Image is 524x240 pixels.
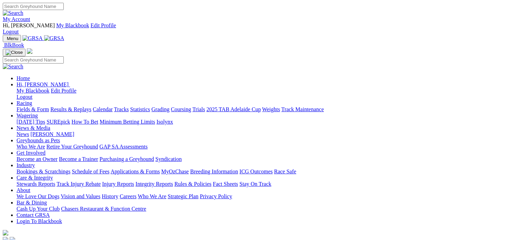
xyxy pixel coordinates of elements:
div: Bar & Dining [17,206,521,212]
a: 2025 TAB Adelaide Cup [206,106,261,112]
a: Who We Are [17,144,45,150]
a: Edit Profile [91,22,116,28]
span: BlkBook [4,42,24,48]
div: Industry [17,169,521,175]
a: Chasers Restaurant & Function Centre [61,206,146,212]
img: Close [6,50,23,55]
a: ICG Outcomes [239,169,273,174]
a: Coursing [171,106,191,112]
a: How To Bet [72,119,99,125]
a: Wagering [17,113,38,118]
div: News & Media [17,131,521,137]
a: Who We Are [138,193,166,199]
a: Minimum Betting Limits [100,119,155,125]
a: Hi, [PERSON_NAME] [17,81,70,87]
a: Integrity Reports [135,181,173,187]
a: BlkBook [3,42,24,48]
a: Home [17,75,30,81]
a: Login To Blackbook [17,218,62,224]
a: My Blackbook [17,88,50,94]
a: Bar & Dining [17,200,47,205]
a: My Account [3,16,30,22]
a: Careers [120,193,136,199]
a: Logout [17,94,32,100]
a: Get Involved [17,150,45,156]
a: Applications & Forms [111,169,160,174]
a: Trials [192,106,205,112]
div: Hi, [PERSON_NAME] [17,88,521,100]
a: Stewards Reports [17,181,55,187]
a: Isolynx [156,119,173,125]
a: Results & Replays [50,106,91,112]
a: Bookings & Scratchings [17,169,70,174]
a: About [17,187,30,193]
a: Schedule of Fees [72,169,109,174]
a: Weights [262,106,280,112]
img: logo-grsa-white.png [27,48,32,54]
a: Edit Profile [51,88,76,94]
button: Toggle navigation [3,49,25,56]
a: Purchasing a Greyhound [100,156,154,162]
a: Strategic Plan [168,193,198,199]
a: Statistics [130,106,150,112]
a: Become an Owner [17,156,58,162]
div: Get Involved [17,156,521,162]
a: GAP SA Assessments [100,144,148,150]
a: Greyhounds as Pets [17,137,60,143]
a: Vision and Values [61,193,100,199]
div: Care & Integrity [17,181,521,187]
img: logo-grsa-white.png [3,230,8,236]
a: Injury Reports [102,181,134,187]
a: Contact GRSA [17,212,50,218]
a: We Love Our Dogs [17,193,59,199]
a: Logout [3,29,19,35]
span: Hi, [PERSON_NAME] [17,81,69,87]
a: Privacy Policy [200,193,232,199]
img: GRSA [44,35,64,41]
a: Fields & Form [17,106,49,112]
a: My Blackbook [56,22,89,28]
a: Calendar [93,106,113,112]
a: [DATE] Tips [17,119,45,125]
a: Grading [152,106,169,112]
div: My Account [3,22,521,35]
input: Search [3,56,64,64]
a: Industry [17,162,35,168]
a: Become a Trainer [59,156,98,162]
a: Race Safe [274,169,296,174]
a: History [102,193,118,199]
a: Track Injury Rebate [56,181,101,187]
img: Search [3,10,23,16]
a: Track Maintenance [281,106,324,112]
a: Syndication [155,156,182,162]
div: Racing [17,106,521,113]
a: Care & Integrity [17,175,53,181]
div: Wagering [17,119,521,125]
img: GRSA [22,35,43,41]
a: Cash Up Your Club [17,206,60,212]
a: Stay On Track [239,181,271,187]
span: Menu [7,36,18,41]
a: Fact Sheets [213,181,238,187]
a: [PERSON_NAME] [30,131,74,137]
a: MyOzChase [161,169,189,174]
span: Hi, [PERSON_NAME] [3,22,55,28]
div: About [17,193,521,200]
a: Tracks [114,106,129,112]
a: Racing [17,100,32,106]
a: Rules & Policies [174,181,212,187]
a: Breeding Information [190,169,238,174]
div: Greyhounds as Pets [17,144,521,150]
a: News & Media [17,125,50,131]
a: Retire Your Greyhound [47,144,98,150]
a: News [17,131,29,137]
img: Search [3,64,23,70]
input: Search [3,3,64,10]
a: SUREpick [47,119,70,125]
button: Toggle navigation [3,35,21,42]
